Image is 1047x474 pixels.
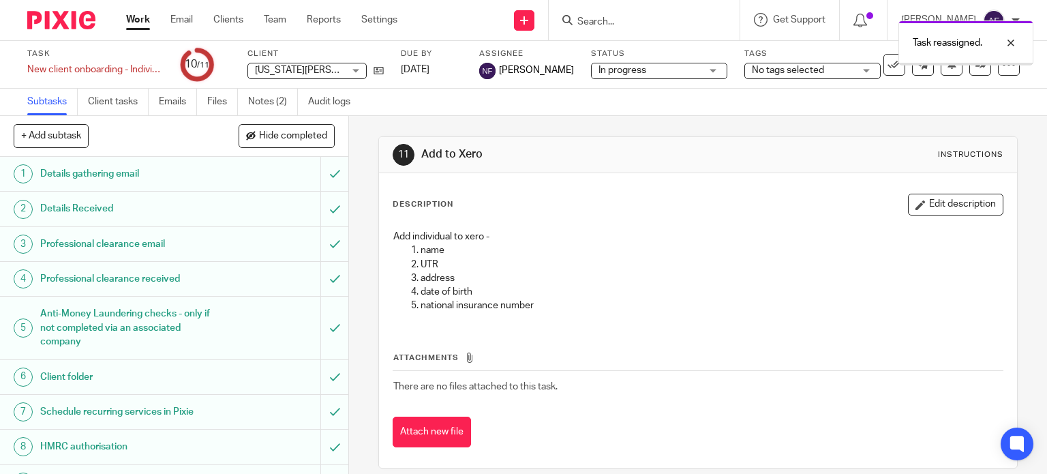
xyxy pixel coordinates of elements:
[170,13,193,27] a: Email
[499,63,574,77] span: [PERSON_NAME]
[393,417,471,447] button: Attach new file
[27,11,95,29] img: Pixie
[421,147,727,162] h1: Add to Xero
[248,89,298,115] a: Notes (2)
[752,65,824,75] span: No tags selected
[27,63,164,76] div: New client onboarding - Individual
[207,89,238,115] a: Files
[421,271,1003,285] p: address
[264,13,286,27] a: Team
[393,144,414,166] div: 11
[421,243,1003,257] p: name
[185,57,209,72] div: 10
[40,234,218,254] h1: Professional clearance email
[259,131,327,142] span: Hide completed
[908,194,1003,216] button: Edit description
[159,89,197,115] a: Emails
[983,10,1005,31] img: svg%3E
[14,124,89,147] button: + Add subtask
[14,235,33,254] div: 3
[40,164,218,184] h1: Details gathering email
[913,36,982,50] p: Task reassigned.
[14,269,33,288] div: 4
[40,269,218,289] h1: Professional clearance received
[14,437,33,456] div: 8
[197,61,209,69] small: /11
[421,299,1003,312] p: national insurance number
[393,354,459,361] span: Attachments
[255,65,380,75] span: [US_STATE][PERSON_NAME]
[393,199,453,210] p: Description
[239,124,335,147] button: Hide completed
[14,200,33,219] div: 2
[938,149,1003,160] div: Instructions
[88,89,149,115] a: Client tasks
[27,89,78,115] a: Subtasks
[598,65,646,75] span: In progress
[40,198,218,219] h1: Details Received
[27,48,164,59] label: Task
[401,48,462,59] label: Due by
[401,65,429,74] span: [DATE]
[307,13,341,27] a: Reports
[40,436,218,457] h1: HMRC authorisation
[40,303,218,352] h1: Anti-Money Laundering checks - only if not completed via an associated company
[361,13,397,27] a: Settings
[14,319,33,338] div: 5
[421,258,1003,271] p: UTR
[126,13,150,27] a: Work
[40,402,218,422] h1: Schedule recurring services in Pixie
[479,63,496,79] img: svg%3E
[247,48,384,59] label: Client
[308,89,361,115] a: Audit logs
[421,285,1003,299] p: date of birth
[479,48,574,59] label: Assignee
[393,382,558,391] span: There are no files attached to this task.
[14,402,33,421] div: 7
[40,367,218,387] h1: Client folder
[213,13,243,27] a: Clients
[14,164,33,183] div: 1
[14,368,33,387] div: 6
[393,230,1003,243] p: Add individual to xero -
